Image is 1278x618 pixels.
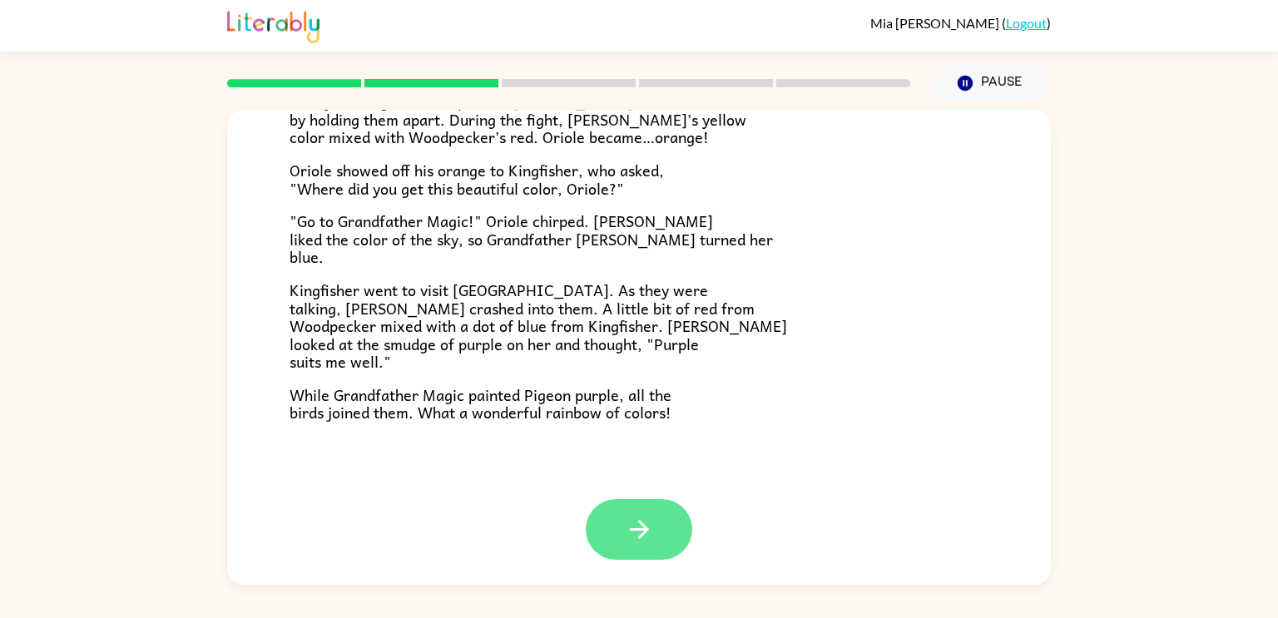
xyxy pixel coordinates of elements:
[290,209,773,269] span: "Go to Grandfather Magic!" Oriole chirped. [PERSON_NAME] liked the color of the sky, so Grandfath...
[870,15,1002,31] span: Mia [PERSON_NAME]
[1006,15,1047,31] a: Logout
[290,278,787,373] span: Kingfisher went to visit [GEOGRAPHIC_DATA]. As they were talking, [PERSON_NAME] crashed into them...
[290,383,671,425] span: While Grandfather Magic painted Pigeon purple, all the birds joined them. What a wonderful rainbo...
[930,64,1051,102] button: Pause
[870,15,1051,31] div: ( )
[227,7,319,43] img: Literably
[290,158,664,200] span: Oriole showed off his orange to Kingfisher, who asked, "Where did you get this beautiful color, O...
